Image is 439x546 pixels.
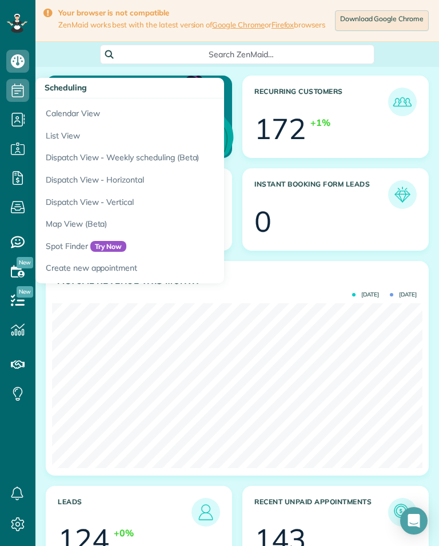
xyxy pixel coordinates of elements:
a: Map View (Beta) [35,213,321,235]
span: [DATE] [390,292,417,298]
a: List View [35,125,321,147]
img: icon_unpaid_appointments-47b8ce3997adf2238b356f14209ab4cced10bd1f174958f3ca8f1d0dd7fffeee.png [391,501,414,524]
a: Dispatch View - Horizontal [35,169,321,191]
a: Download Google Chrome [335,10,429,31]
a: Calendar View [35,98,321,125]
h3: Instant Booking Form Leads [254,180,388,209]
h3: Leads [58,498,191,527]
div: 172 [254,114,306,143]
div: Open Intercom Messenger [400,507,428,535]
h3: Recent unpaid appointments [254,498,388,527]
a: Create new appointment [35,257,321,283]
a: Spot FinderTry Now [35,235,321,258]
strong: Your browser is not compatible [58,8,325,18]
span: New [17,257,33,268]
span: Try Now [90,241,127,252]
img: icon_leads-1bed01f49abd5b7fead27621c3d59655bb73ed531f8eeb49469d10e621d6b896.png [194,501,217,524]
span: [DATE] [352,292,379,298]
div: 0 [254,207,272,236]
img: icon_recurring_customers-cf858462ba22bcd05b5a5880d41d6543d210077de5bb9ebc9590e49fd87d84ed.png [391,90,414,113]
h3: Recurring Customers [254,88,388,116]
a: Google Chrome [212,20,265,29]
span: ZenMaid works best with the latest version of or browsers [58,20,325,30]
h3: Actual Revenue this month [58,276,417,286]
div: +0% [114,527,134,540]
span: Scheduling [45,82,87,93]
span: New [17,286,33,298]
img: icon_form_leads-04211a6a04a5b2264e4ee56bc0799ec3eb69b7e499cbb523a139df1d13a81ae0.png [391,183,414,206]
a: Dispatch View - Vertical [35,191,321,213]
a: Dispatch View - Weekly scheduling (Beta) [35,147,321,169]
a: Firefox [272,20,294,29]
div: +1% [310,116,330,129]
